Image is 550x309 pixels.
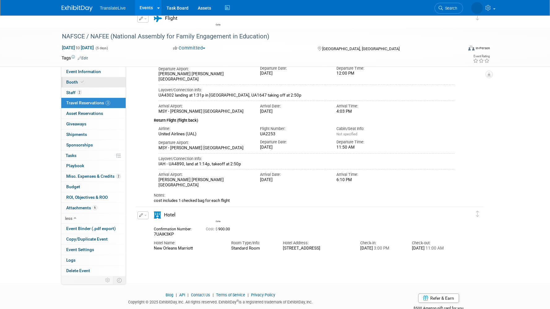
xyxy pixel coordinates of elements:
[260,71,327,76] div: [DATE]
[158,156,455,162] div: Layover/Connection Info:
[443,6,457,11] span: Search
[211,293,215,297] span: |
[65,216,72,221] span: less
[260,139,327,145] div: Departure Date:
[154,198,455,203] div: cost includes 1 checked bag for each flight
[171,45,208,51] button: Committed
[154,114,455,124] div: Return Flight (flight back)
[154,15,162,22] i: Flight
[61,67,126,77] a: Event Information
[336,172,404,177] div: Arrival Time:
[61,171,126,181] a: Misc. Expenses & Credits2
[66,258,76,263] span: Logs
[336,132,357,136] span: Not specified
[360,240,403,246] div: Check-in:
[61,224,126,234] a: Event Binder (.pdf export)
[77,90,82,95] span: 2
[179,293,185,297] a: API
[66,121,86,126] span: Giveaways
[158,109,251,114] div: MSY - [PERSON_NAME] [GEOGRAPHIC_DATA]
[158,140,251,146] div: Departure Airport:
[61,213,126,224] a: less
[116,174,121,179] span: 2
[231,246,274,251] div: Standard Room
[66,195,108,200] span: ROI, Objectives & ROO
[61,150,126,161] a: Tasks
[336,177,404,183] div: 6:10 PM
[158,126,251,132] div: Airline:
[66,174,121,179] span: Misc. Expenses & Credits
[473,55,490,58] div: Event Rating
[61,245,126,255] a: Event Settings
[412,240,454,246] div: Check-out:
[283,240,351,246] div: Hotel Address:
[154,246,222,251] div: New Orleans Marriott
[75,45,81,50] span: to
[66,237,108,242] span: Copy/Duplicate Event
[154,225,197,232] div: Confirmation Number:
[231,240,274,246] div: Room Type/Info:
[113,276,126,284] td: Toggle Event Tabs
[158,72,251,82] div: [PERSON_NAME] [PERSON_NAME][GEOGRAPHIC_DATA]
[66,163,84,168] span: Playbook
[336,145,404,150] div: 11:50 AM
[360,246,403,251] div: [DATE]
[158,132,251,137] div: United Airlines (UAL)
[66,153,76,158] span: Tasks
[468,46,474,50] img: Format-Inperson.png
[260,145,327,150] div: [DATE]
[322,46,400,51] span: [GEOGRAPHIC_DATA], [GEOGRAPHIC_DATA]
[260,177,327,183] div: [DATE]
[336,71,404,76] div: 12:00 PM
[66,111,103,116] span: Asset Reservations
[60,31,454,42] div: NAFSCE / NAFEE (National Assembly for Family Engagement in Education)
[61,119,126,129] a: Giveaways
[100,6,126,11] span: TranslateLive
[95,46,108,50] span: (5 days)
[213,211,223,223] div: Colte Swift
[373,246,389,250] span: 3:00 PM
[412,246,454,251] div: [DATE]
[158,162,455,167] div: IAH - UA4890, land at 1:14p, takeoff at 2:50p
[158,146,251,151] div: MSY - [PERSON_NAME] [GEOGRAPHIC_DATA]
[66,268,90,273] span: Delete Event
[158,172,251,177] div: Arrival Airport:
[93,205,97,210] span: 6
[61,88,126,98] a: Staff2
[66,142,93,147] span: Sponsorships
[66,90,82,95] span: Staff
[158,93,455,98] div: UA4302 landing at 1:31p in [GEOGRAPHIC_DATA], UA1647 taking off at 2:50p
[61,234,126,244] a: Copy/Duplicate Event
[251,293,275,297] a: Privacy Policy
[164,212,175,218] span: Hotel
[66,226,116,231] span: Event Binder (.pdf export)
[62,5,93,11] img: ExhibitDay
[435,3,463,14] a: Search
[191,293,210,297] a: Contact Us
[475,46,490,50] div: In-Person
[213,14,223,26] div: Colte Swift
[66,247,94,252] span: Event Settings
[154,211,161,219] i: Hotel
[214,219,222,223] div: Colte Swift
[154,232,174,237] span: 7UAIK3KP
[206,227,232,231] span: 900.00
[158,87,455,93] div: Layover/Connection Info:
[61,161,126,171] a: Playbook
[214,14,223,23] img: Colte Swift
[336,126,404,132] div: Cabin/Seat Info:
[216,293,245,297] a: Terms of Service
[66,132,87,137] span: Shipments
[62,55,88,61] td: Tags
[61,108,126,119] a: Asset Reservations
[66,205,97,210] span: Attachments
[260,172,327,177] div: Arrival Date:
[61,129,126,140] a: Shipments
[165,15,177,21] span: Flight
[102,276,113,284] td: Personalize Event Tab Strip
[260,109,327,114] div: [DATE]
[427,45,490,54] div: Event Format
[174,293,178,297] span: |
[214,23,222,26] div: Colte Swift
[61,266,126,276] a: Delete Event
